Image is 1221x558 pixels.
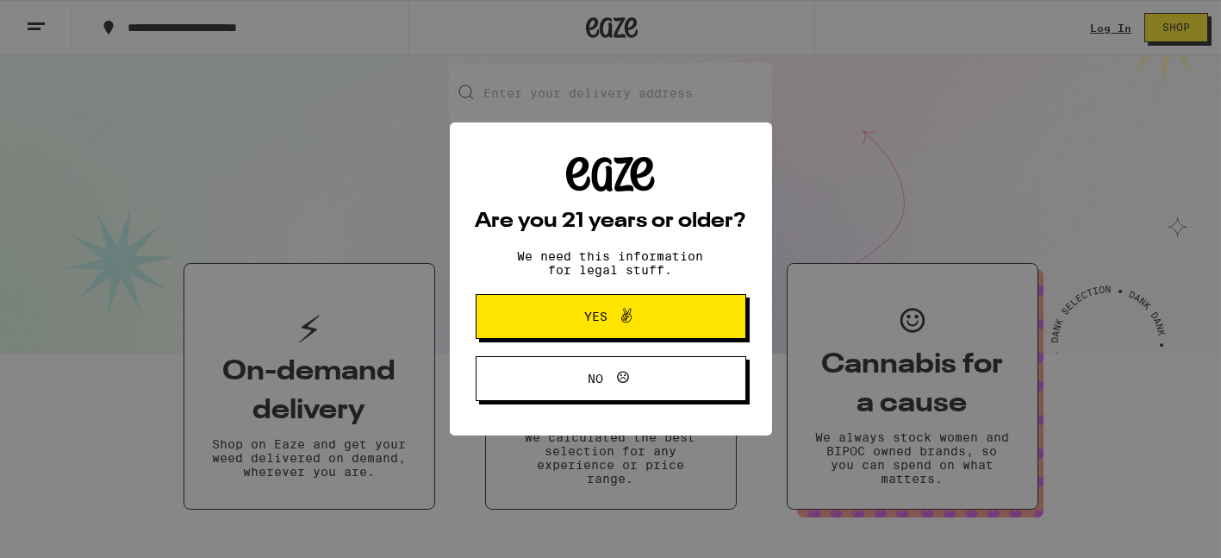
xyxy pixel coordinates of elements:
button: No [476,356,746,401]
p: We need this information for legal stuff. [503,249,719,277]
button: Yes [476,294,746,339]
span: No [589,373,604,385]
h2: Are you 21 years or older? [476,211,746,232]
span: Yes [584,310,607,323]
